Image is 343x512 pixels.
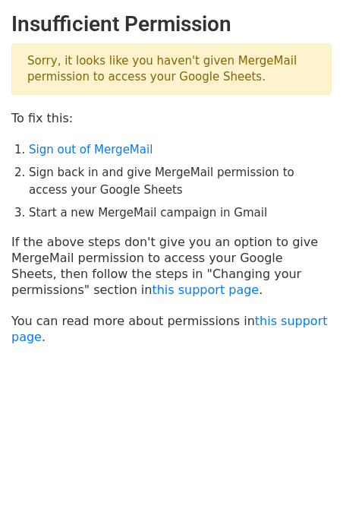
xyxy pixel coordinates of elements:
[11,234,332,298] p: If the above steps don't give you an option to give MergeMail permission to access your Google Sh...
[29,204,332,222] li: Start a new MergeMail campaign in Gmail
[29,164,332,198] li: Sign back in and give MergeMail permission to access your Google Sheets
[11,43,332,95] p: Sorry, it looks like you haven't given MergeMail permission to access your Google Sheets.
[11,11,332,37] h2: Insufficient Permission
[11,314,328,344] a: this support page
[11,313,332,345] p: You can read more about permissions in .
[152,283,259,297] a: this support page
[11,110,332,126] p: To fix this:
[29,143,153,156] a: Sign out of MergeMail
[267,439,343,512] iframe: Chat Widget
